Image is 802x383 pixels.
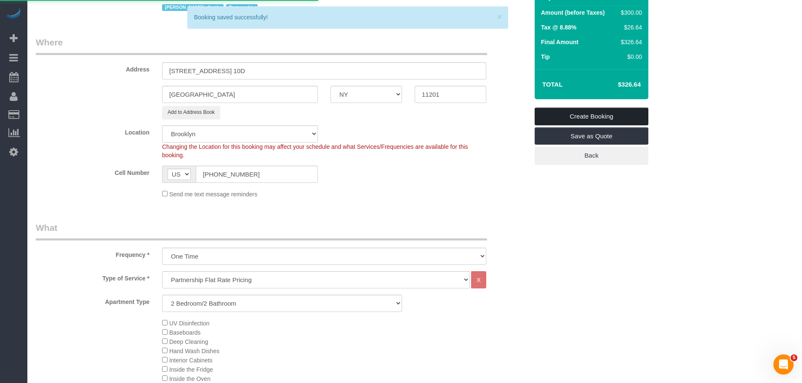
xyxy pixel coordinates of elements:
[36,36,487,55] legend: Where
[541,53,550,61] label: Tip
[29,295,156,306] label: Apartment Type
[618,8,642,17] div: $300.00
[162,4,224,11] span: [PERSON_NAME] - Notify
[169,329,201,336] span: Baseboards
[226,4,257,11] span: Partnership
[169,366,213,373] span: Inside the Fridge
[535,147,648,164] a: Back
[29,166,156,177] label: Cell Number
[36,222,487,240] legend: What
[541,38,578,46] label: Final Amount
[415,86,486,103] input: Zip Code
[541,23,576,32] label: Tax @ 8.88%
[541,8,605,17] label: Amount (before Taxes)
[169,191,257,198] span: Send me text message reminders
[29,62,156,74] label: Address
[194,13,501,21] div: Booking saved successfully!
[618,38,642,46] div: $326.64
[169,320,210,327] span: UV Disinfection
[593,81,641,88] h4: $326.64
[29,271,156,283] label: Type of Service *
[162,143,468,158] span: Changing the Location for this booking may affect your schedule and what Services/Frequencies are...
[791,354,797,361] span: 5
[162,106,220,119] button: Add to Address Book
[535,108,648,125] a: Create Booking
[535,127,648,145] a: Save as Quote
[497,12,502,21] button: ×
[618,53,642,61] div: $0.00
[618,23,642,32] div: $26.64
[773,354,794,375] iframe: Intercom live chat
[29,248,156,259] label: Frequency *
[169,338,208,345] span: Deep Cleaning
[169,357,213,364] span: Interior Cabinets
[196,166,318,183] input: Cell Number
[169,375,210,382] span: Inside the Oven
[162,86,318,103] input: City
[542,81,563,88] strong: Total
[169,348,219,354] span: Hand Wash Dishes
[5,8,22,20] img: Automaid Logo
[29,125,156,137] label: Location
